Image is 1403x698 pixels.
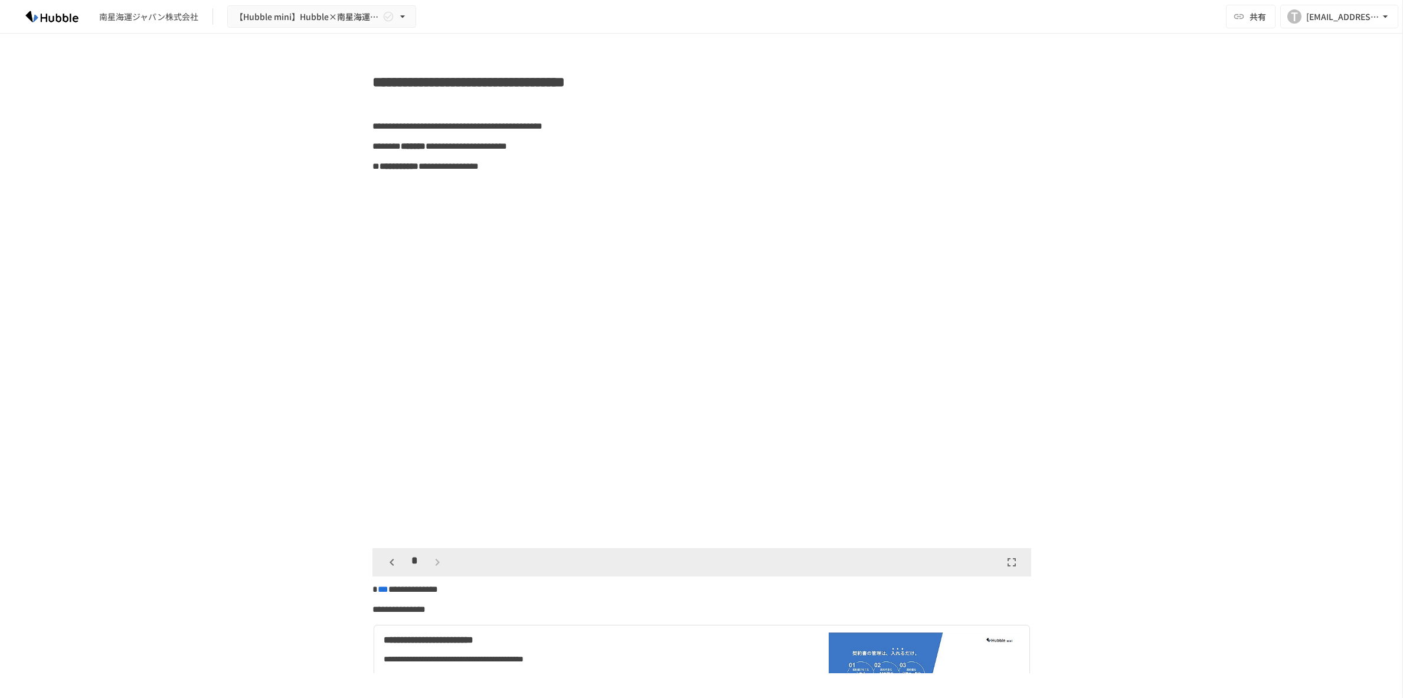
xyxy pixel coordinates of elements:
div: 南星海運ジャパン株式会社 [99,11,198,23]
button: T[EMAIL_ADDRESS][DOMAIN_NAME] [1280,5,1398,28]
span: 【Hubble mini】Hubble×南星海運ジャパン株式会社 オンボーディングプロジェクト [235,9,380,24]
button: 【Hubble mini】Hubble×南星海運ジャパン株式会社 オンボーディングプロジェクト [227,5,416,28]
button: 共有 [1226,5,1276,28]
img: HzDRNkGCf7KYO4GfwKnzITak6oVsp5RHeZBEM1dQFiQ [14,7,90,26]
span: 共有 [1250,10,1266,23]
div: T [1287,9,1301,24]
div: [EMAIL_ADDRESS][DOMAIN_NAME] [1306,9,1379,24]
